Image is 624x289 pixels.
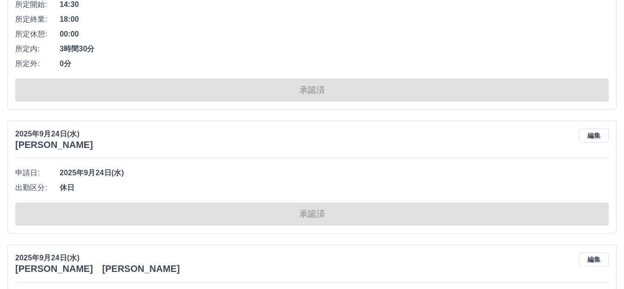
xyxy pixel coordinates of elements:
[60,29,609,40] span: 00:00
[15,14,60,25] span: 所定終業:
[15,129,93,140] p: 2025年9月24日(水)
[60,58,609,69] span: 0分
[15,167,60,178] span: 申請日:
[579,129,609,142] button: 編集
[60,43,609,55] span: 3時間30分
[60,14,609,25] span: 18:00
[15,140,93,150] h3: [PERSON_NAME]
[15,29,60,40] span: 所定休憩:
[15,43,60,55] span: 所定内:
[15,252,180,264] p: 2025年9月24日(水)
[60,167,609,178] span: 2025年9月24日(水)
[60,182,609,193] span: 休日
[15,58,60,69] span: 所定外:
[15,182,60,193] span: 出勤区分:
[15,264,180,274] h3: [PERSON_NAME] [PERSON_NAME]
[579,252,609,266] button: 編集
